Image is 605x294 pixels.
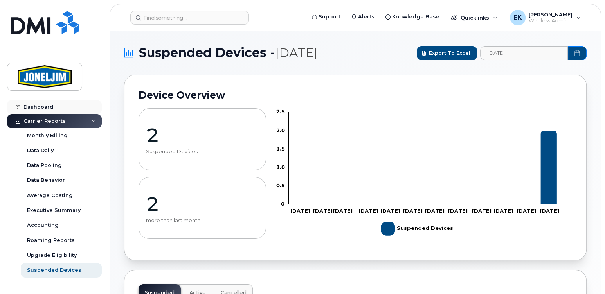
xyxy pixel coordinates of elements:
tspan: [DATE] [358,208,378,214]
tspan: [DATE] [425,208,445,214]
tspan: [DATE] [403,208,423,214]
span: [DATE] [275,45,317,60]
tspan: [DATE] [540,208,559,214]
input: archived_billing_data [480,46,568,60]
g: Suspended Devices [381,219,453,239]
tspan: 1.0 [276,164,285,170]
button: Choose Date [568,46,587,60]
tspan: 1.5 [276,145,285,152]
tspan: [DATE] [290,208,310,214]
tspan: [DATE] [313,208,333,214]
tspan: [DATE] [380,208,400,214]
span: Export to Excel [429,49,470,57]
p: 2 [146,192,259,216]
tspan: [DATE] [448,208,468,214]
tspan: 2.0 [276,127,285,133]
tspan: 0 [281,201,284,207]
p: more than last month [146,217,259,224]
tspan: [DATE] [493,208,513,214]
button: Export to Excel [417,46,477,60]
g: Chart [276,108,560,239]
tspan: [DATE] [333,208,352,214]
tspan: [DATE] [472,208,492,214]
g: Legend [381,219,453,239]
g: Suspended Devices [292,131,557,204]
tspan: 0.5 [276,182,285,188]
span: Suspended Devices - [139,45,317,61]
tspan: 2.5 [276,108,285,115]
p: 2 [146,124,259,147]
h2: Device Overview [139,89,572,101]
tspan: [DATE] [517,208,536,214]
p: Suspended Devices [146,149,259,155]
